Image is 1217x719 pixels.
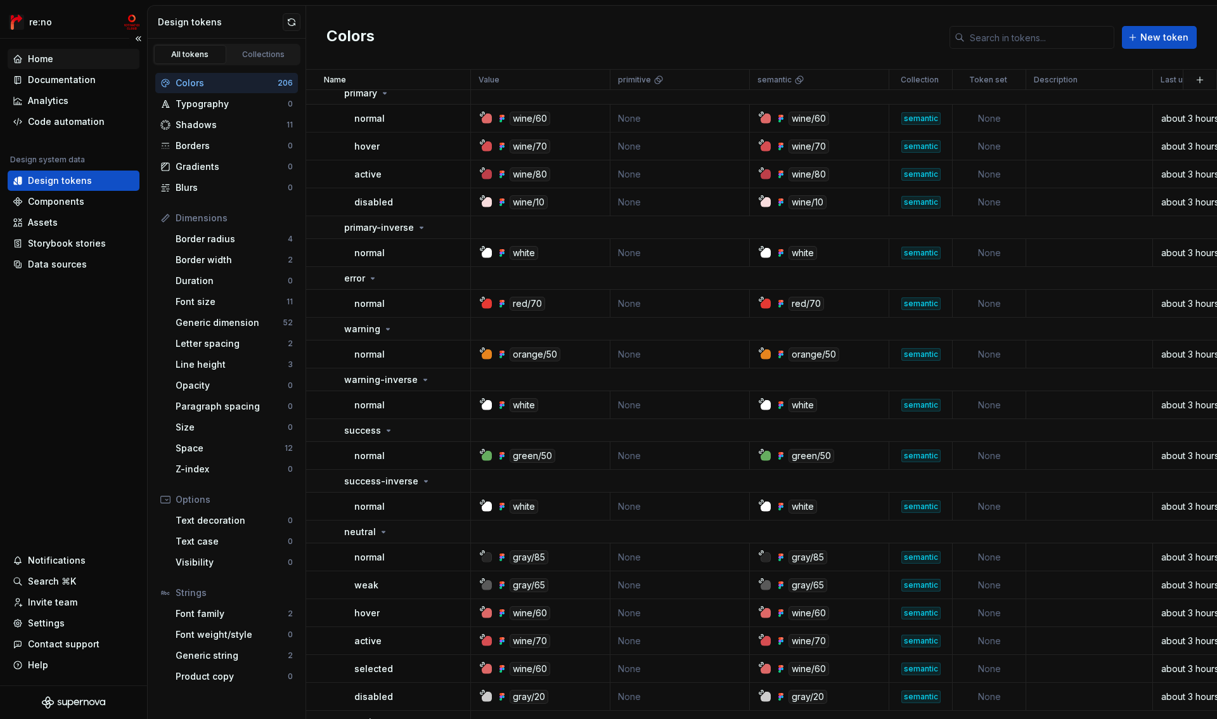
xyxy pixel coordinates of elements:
[344,272,365,285] p: error
[901,348,941,361] div: semantic
[354,450,385,462] p: normal
[953,493,1026,521] td: None
[176,649,288,662] div: Generic string
[176,358,288,371] div: Line height
[155,157,298,177] a: Gradients0
[288,464,293,474] div: 0
[176,379,288,392] div: Opacity
[510,297,545,311] div: red/70
[176,607,288,620] div: Font family
[354,348,385,361] p: normal
[288,401,293,411] div: 0
[510,634,550,648] div: wine/70
[8,592,139,612] a: Invite team
[288,276,293,286] div: 0
[757,75,792,85] p: semantic
[789,662,829,676] div: wine/60
[510,500,538,514] div: white
[283,318,293,328] div: 52
[789,398,817,412] div: white
[1034,75,1078,85] p: Description
[789,139,829,153] div: wine/70
[171,292,298,312] a: Font size11
[510,347,560,361] div: orange/50
[901,450,941,462] div: semantic
[288,339,293,349] div: 2
[176,337,288,350] div: Letter spacing
[176,295,287,308] div: Font size
[285,443,293,453] div: 12
[28,53,53,65] div: Home
[326,26,375,49] h2: Colors
[953,290,1026,318] td: None
[28,94,68,107] div: Analytics
[176,275,288,287] div: Duration
[171,531,298,552] a: Text case0
[287,297,293,307] div: 11
[901,297,941,310] div: semantic
[171,625,298,645] a: Font weight/style0
[28,596,77,609] div: Invite team
[953,599,1026,627] td: None
[171,375,298,396] a: Opacity0
[176,493,293,506] div: Options
[176,316,283,329] div: Generic dimension
[344,221,414,234] p: primary-inverse
[288,183,293,193] div: 0
[171,552,298,573] a: Visibility0
[354,607,380,619] p: hover
[124,15,139,30] img: mc-develop
[176,233,288,245] div: Border radius
[176,77,278,89] div: Colors
[344,475,418,488] p: success-inverse
[354,247,385,259] p: normal
[610,655,750,683] td: None
[42,696,105,709] svg: Supernova Logo
[901,196,941,209] div: semantic
[1140,31,1188,44] span: New token
[176,400,288,413] div: Paragraph spacing
[901,168,941,181] div: semantic
[901,247,941,259] div: semantic
[789,449,834,463] div: green/50
[288,162,293,172] div: 0
[901,500,941,513] div: semantic
[8,49,139,69] a: Home
[8,571,139,592] button: Search ⌘K
[28,74,96,86] div: Documentation
[610,239,750,267] td: None
[288,359,293,370] div: 3
[176,670,288,683] div: Product copy
[610,543,750,571] td: None
[171,229,298,249] a: Border radius4
[901,579,941,592] div: semantic
[176,442,285,455] div: Space
[288,651,293,661] div: 2
[288,141,293,151] div: 0
[510,662,550,676] div: wine/60
[8,112,139,132] a: Code automation
[953,627,1026,655] td: None
[176,98,288,110] div: Typography
[953,105,1026,133] td: None
[1122,26,1197,49] button: New token
[28,115,105,128] div: Code automation
[176,556,288,569] div: Visibility
[28,258,87,271] div: Data sources
[8,634,139,654] button: Contact support
[354,551,385,564] p: normal
[171,354,298,375] a: Line height3
[789,578,827,592] div: gray/65
[176,212,293,224] div: Dimensions
[953,391,1026,419] td: None
[171,417,298,437] a: Size0
[28,659,48,671] div: Help
[8,191,139,212] a: Components
[610,571,750,599] td: None
[969,75,1007,85] p: Token set
[953,239,1026,267] td: None
[510,578,548,592] div: gray/65
[171,271,298,291] a: Duration0
[29,16,52,29] div: re:no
